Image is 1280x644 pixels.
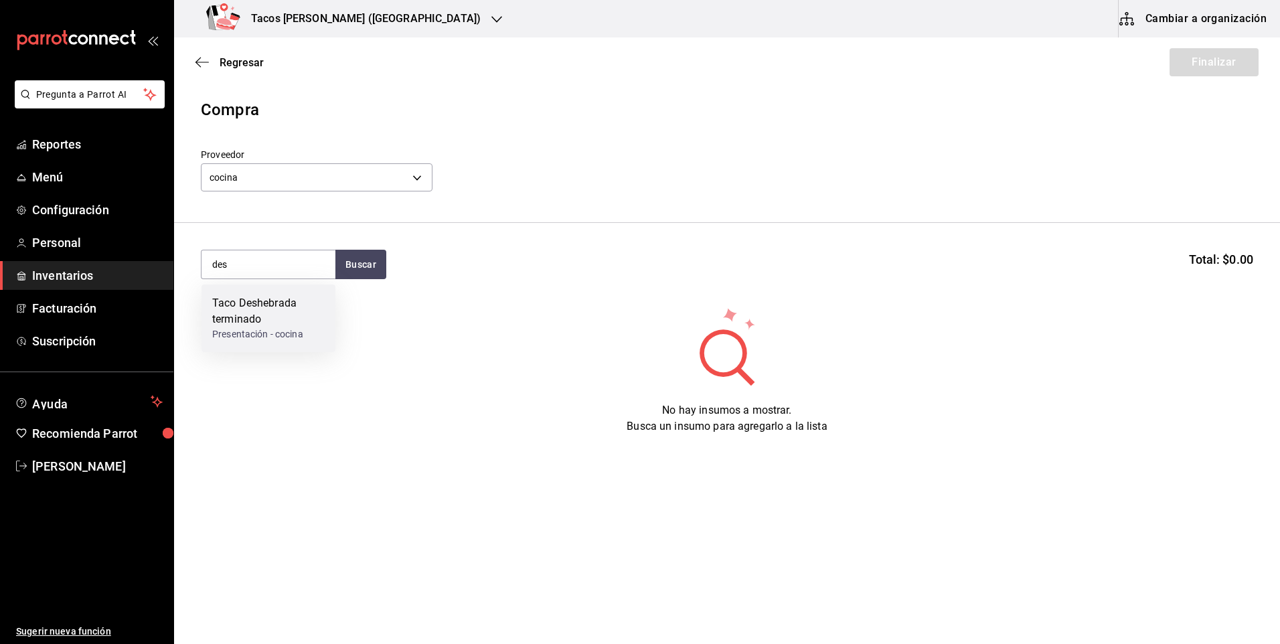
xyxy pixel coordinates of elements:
[1189,250,1253,268] span: Total: $0.00
[32,457,163,475] span: [PERSON_NAME]
[32,394,145,410] span: Ayuda
[15,80,165,108] button: Pregunta a Parrot AI
[240,11,481,27] h3: Tacos [PERSON_NAME] ([GEOGRAPHIC_DATA])
[32,299,163,317] span: Facturación
[32,135,163,153] span: Reportes
[32,266,163,285] span: Inventarios
[16,625,163,639] span: Sugerir nueva función
[201,150,432,159] label: Proveedor
[202,250,335,278] input: Buscar insumo
[9,97,165,111] a: Pregunta a Parrot AI
[212,295,325,327] div: Taco Deshebrada terminado
[32,234,163,252] span: Personal
[201,163,432,191] div: cocina
[32,332,163,350] span: Suscripción
[627,404,827,432] span: No hay insumos a mostrar. Busca un insumo para agregarlo a la lista
[212,327,325,341] div: Presentación - cocina
[220,56,264,69] span: Regresar
[32,168,163,186] span: Menú
[195,56,264,69] button: Regresar
[36,88,144,102] span: Pregunta a Parrot AI
[201,98,1253,122] div: Compra
[32,424,163,442] span: Recomienda Parrot
[335,250,386,279] button: Buscar
[32,201,163,219] span: Configuración
[147,35,158,46] button: open_drawer_menu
